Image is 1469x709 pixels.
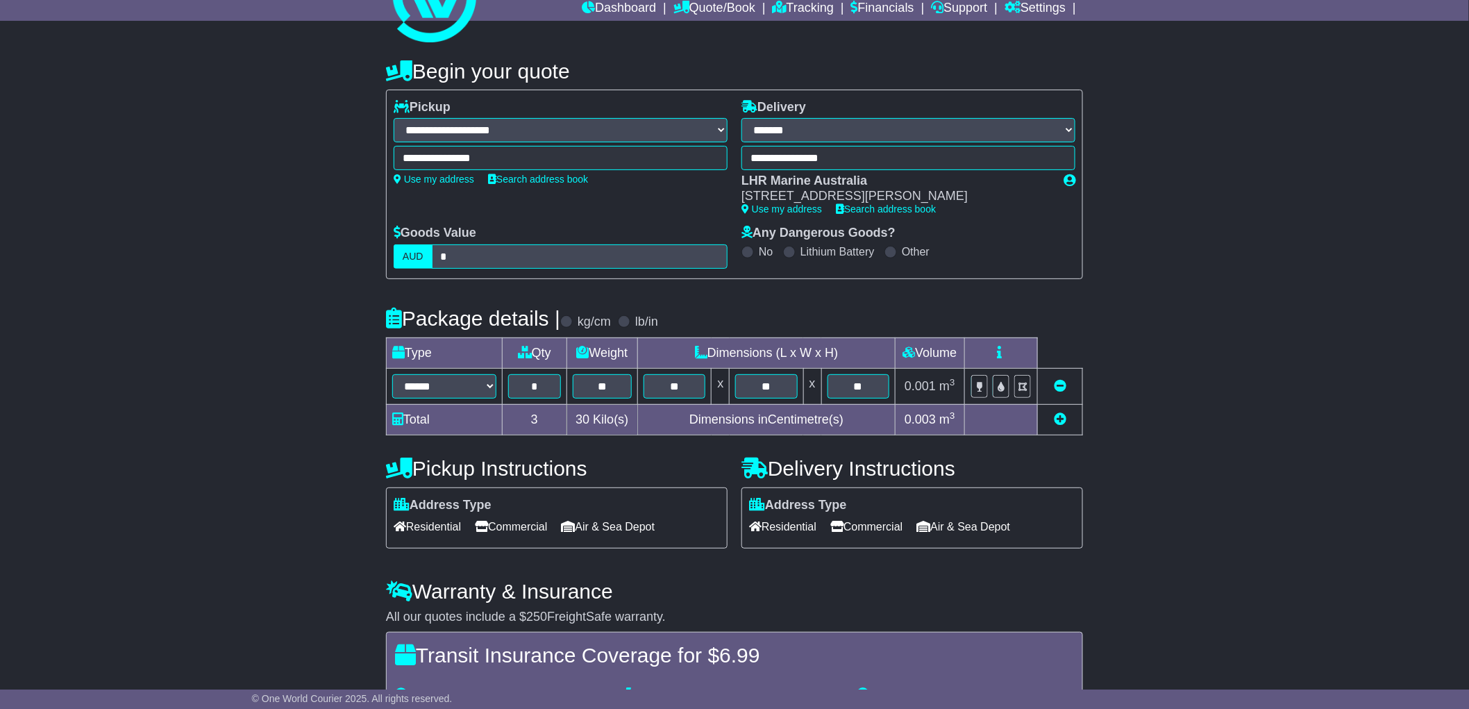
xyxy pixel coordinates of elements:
[638,404,896,435] td: Dimensions in Centimetre(s)
[635,315,658,330] label: lb/in
[386,307,560,330] h4: Package details |
[488,174,588,185] a: Search address book
[526,610,547,624] span: 250
[578,315,611,330] label: kg/cm
[387,404,503,435] td: Total
[741,100,806,115] label: Delivery
[741,226,896,241] label: Any Dangerous Goods?
[800,245,875,258] label: Lithium Battery
[394,244,433,269] label: AUD
[741,203,822,215] a: Use my address
[566,337,638,368] td: Weight
[741,174,1050,189] div: LHR Marine Australia
[895,337,964,368] td: Volume
[712,368,730,404] td: x
[619,687,850,703] div: Damage to your package
[394,100,451,115] label: Pickup
[386,457,728,480] h4: Pickup Instructions
[749,516,816,537] span: Residential
[850,687,1081,703] div: If your package is stolen
[902,245,930,258] label: Other
[749,498,847,513] label: Address Type
[503,337,567,368] td: Qty
[394,516,461,537] span: Residential
[939,412,955,426] span: m
[386,580,1083,603] h4: Warranty & Insurance
[950,377,955,387] sup: 3
[741,189,1050,204] div: [STREET_ADDRESS][PERSON_NAME]
[741,457,1083,480] h4: Delivery Instructions
[386,610,1083,625] div: All our quotes include a $ FreightSafe warranty.
[1054,379,1066,393] a: Remove this item
[386,60,1083,83] h4: Begin your quote
[566,404,638,435] td: Kilo(s)
[387,337,503,368] td: Type
[803,368,821,404] td: x
[394,174,474,185] a: Use my address
[503,404,567,435] td: 3
[638,337,896,368] td: Dimensions (L x W x H)
[576,412,589,426] span: 30
[388,687,619,703] div: Loss of your package
[836,203,936,215] a: Search address book
[917,516,1011,537] span: Air & Sea Depot
[475,516,547,537] span: Commercial
[719,644,759,667] span: 6.99
[394,498,492,513] label: Address Type
[395,644,1074,667] h4: Transit Insurance Coverage for $
[1054,412,1066,426] a: Add new item
[562,516,655,537] span: Air & Sea Depot
[905,379,936,393] span: 0.001
[905,412,936,426] span: 0.003
[830,516,903,537] span: Commercial
[252,693,453,704] span: © One World Courier 2025. All rights reserved.
[394,226,476,241] label: Goods Value
[939,379,955,393] span: m
[950,410,955,421] sup: 3
[759,245,773,258] label: No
